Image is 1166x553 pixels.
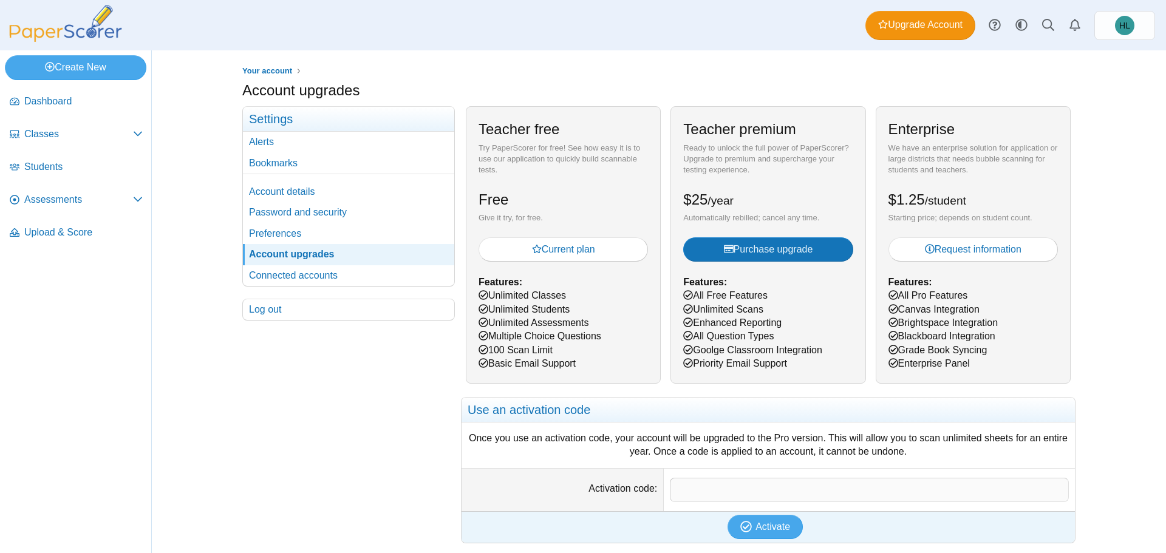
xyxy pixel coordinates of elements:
[683,277,727,287] b: Features:
[683,143,853,176] div: Ready to unlock the full power of PaperScorer? Upgrade to premium and supercharge your testing ex...
[888,119,955,140] h2: Enterprise
[243,107,454,132] h3: Settings
[479,189,508,210] h2: Free
[1119,21,1130,30] span: Hanyang Li
[670,106,865,383] div: All Free Features Unlimited Scans Enhanced Reporting All Question Types Goolge Classroom Integrat...
[5,87,148,117] a: Dashboard
[1062,12,1088,39] a: Alerts
[24,193,133,206] span: Assessments
[24,160,143,174] span: Students
[243,132,454,152] a: Alerts
[239,64,295,79] a: Your account
[1094,11,1155,40] a: Hanyang Li
[243,153,454,174] a: Bookmarks
[588,483,657,494] label: Activation code
[5,153,148,182] a: Students
[724,244,813,254] span: Purchase upgrade
[878,18,963,32] span: Upgrade Account
[925,244,1021,254] span: Request information
[5,186,148,215] a: Assessments
[683,119,796,140] h2: Teacher premium
[888,212,1058,223] div: Starting price; depends on student count.
[479,237,648,262] button: Current plan
[683,212,853,223] div: Automatically rebilled; cancel any time.
[5,219,148,248] a: Upload & Score
[5,55,146,80] a: Create New
[888,277,932,287] b: Features:
[479,119,559,140] h2: Teacher free
[24,95,143,108] span: Dashboard
[728,515,803,539] button: Activate
[242,66,292,75] span: Your account
[888,237,1058,262] a: Request information
[479,277,522,287] b: Features:
[243,182,454,202] a: Account details
[925,194,966,207] small: /student
[888,189,966,210] h2: $1.25
[24,226,143,239] span: Upload & Score
[755,521,790,532] span: Activate
[462,398,1075,422] h2: Use an activation code
[532,244,595,254] span: Current plan
[468,432,1069,459] div: Once you use an activation code, your account will be upgraded to the Pro version. This will allo...
[243,244,454,265] a: Account upgrades
[865,11,975,40] a: Upgrade Account
[1115,16,1134,35] span: Hanyang Li
[242,80,360,101] h1: Account upgrades
[243,299,454,320] a: Log out
[24,127,133,141] span: Classes
[479,143,648,176] div: Try PaperScorer for free! See how easy it is to use our application to quickly build scannable te...
[5,120,148,149] a: Classes
[243,202,454,223] a: Password and security
[707,194,734,207] small: /year
[876,106,1071,383] div: All Pro Features Canvas Integration Brightspace Integration Blackboard Integration Grade Book Syn...
[243,265,454,286] a: Connected accounts
[243,223,454,244] a: Preferences
[5,33,126,44] a: PaperScorer
[466,106,661,383] div: Unlimited Classes Unlimited Students Unlimited Assessments Multiple Choice Questions 100 Scan Lim...
[683,191,734,208] span: $25
[888,143,1058,176] div: We have an enterprise solution for application or large districts that needs bubble scanning for ...
[683,237,853,262] button: Purchase upgrade
[5,5,126,42] img: PaperScorer
[479,212,648,223] div: Give it try, for free.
